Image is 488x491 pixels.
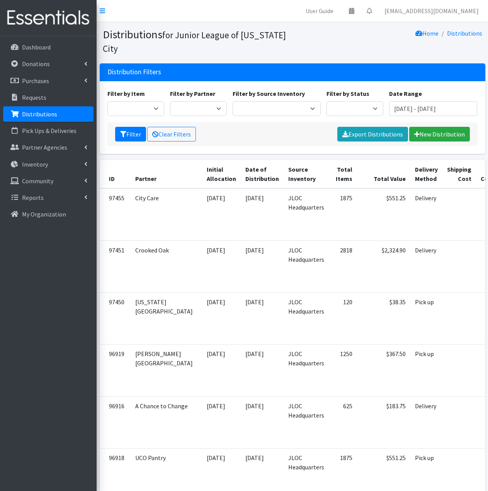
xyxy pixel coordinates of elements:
p: Requests [22,94,46,101]
a: Donations [3,56,94,72]
label: Filter by Partner [170,89,215,98]
td: $551.25 [357,188,410,240]
td: 1875 [329,188,357,240]
td: City Care [131,188,202,240]
a: Purchases [3,73,94,89]
td: $38.35 [357,292,410,344]
p: Donations [22,60,50,68]
a: Export Distributions [337,127,408,142]
td: [DATE] [202,396,241,448]
a: Clear Filters [147,127,196,142]
td: Delivery [410,396,442,448]
td: [DATE] [241,240,284,292]
p: My Organization [22,210,66,218]
small: for Junior League of [US_STATE] City [103,29,286,54]
th: Initial Allocation [202,160,241,188]
td: 97455 [100,188,131,240]
th: Total Value [357,160,410,188]
td: Pick up [410,344,442,396]
td: 96919 [100,344,131,396]
a: Pick Ups & Deliveries [3,123,94,138]
td: JLOC Headquarters [284,344,329,396]
td: [PERSON_NAME][GEOGRAPHIC_DATA] [131,344,202,396]
td: $183.75 [357,396,410,448]
td: [DATE] [202,188,241,240]
th: Source Inventory [284,160,329,188]
td: Delivery [410,240,442,292]
a: Inventory [3,157,94,172]
td: 120 [329,292,357,344]
p: Community [22,177,53,185]
td: A Chance to Change [131,396,202,448]
a: Distributions [447,29,482,37]
a: Home [415,29,439,37]
p: Partner Agencies [22,143,67,151]
td: [DATE] [241,292,284,344]
a: Distributions [3,106,94,122]
label: Filter by Status [326,89,369,98]
td: 97451 [100,240,131,292]
td: Delivery [410,188,442,240]
label: Filter by Source Inventory [233,89,305,98]
td: [US_STATE][GEOGRAPHIC_DATA] [131,292,202,344]
td: 96916 [100,396,131,448]
th: Delivery Method [410,160,442,188]
td: [DATE] [241,344,284,396]
td: Pick up [410,292,442,344]
td: 97450 [100,292,131,344]
p: Dashboard [22,43,51,51]
a: My Organization [3,206,94,222]
p: Distributions [22,110,57,118]
td: 625 [329,396,357,448]
td: JLOC Headquarters [284,292,329,344]
a: Dashboard [3,39,94,55]
td: JLOC Headquarters [284,396,329,448]
td: [DATE] [241,396,284,448]
td: $2,324.90 [357,240,410,292]
th: Partner [131,160,202,188]
label: Filter by Item [107,89,145,98]
p: Pick Ups & Deliveries [22,127,77,135]
td: [DATE] [241,188,284,240]
label: Date Range [389,89,422,98]
a: Community [3,173,94,189]
button: Filter [115,127,146,142]
a: User Guide [299,3,340,19]
td: JLOC Headquarters [284,188,329,240]
td: [DATE] [202,292,241,344]
a: [EMAIL_ADDRESS][DOMAIN_NAME] [378,3,485,19]
th: Shipping Cost [442,160,476,188]
img: HumanEssentials [3,5,94,31]
td: $367.50 [357,344,410,396]
a: New Distribution [409,127,470,142]
td: 2818 [329,240,357,292]
p: Purchases [22,77,49,85]
a: Requests [3,90,94,105]
input: January 1, 2011 - December 31, 2011 [389,101,477,116]
a: Reports [3,190,94,205]
a: Partner Agencies [3,140,94,155]
th: Total Items [329,160,357,188]
h3: Distribution Filters [107,68,161,76]
td: 1250 [329,344,357,396]
h1: Distributions [103,28,290,55]
th: ID [100,160,131,188]
p: Inventory [22,160,48,168]
td: [DATE] [202,240,241,292]
p: Reports [22,194,44,201]
th: Date of Distribution [241,160,284,188]
td: [DATE] [202,344,241,396]
td: JLOC Headquarters [284,240,329,292]
td: Crooked Oak [131,240,202,292]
